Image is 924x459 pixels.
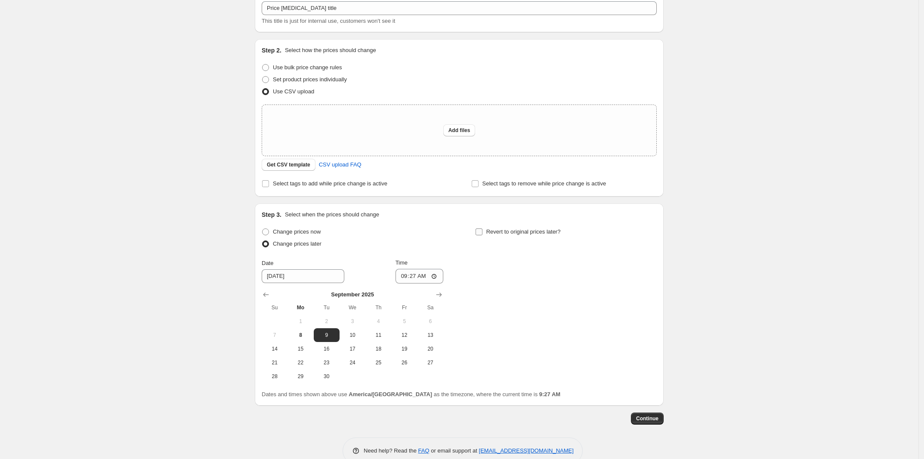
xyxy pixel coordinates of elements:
[392,342,417,356] button: Friday September 19 2025
[417,301,443,314] th: Saturday
[291,318,310,325] span: 1
[369,359,388,366] span: 25
[273,228,321,235] span: Change prices now
[262,210,281,219] h2: Step 3.
[319,160,362,169] span: CSV upload FAQ
[395,332,414,339] span: 12
[486,228,561,235] span: Revert to original prices later?
[369,345,388,352] span: 18
[262,370,287,383] button: Sunday September 28 2025
[287,370,313,383] button: Monday September 29 2025
[340,342,365,356] button: Wednesday September 17 2025
[418,447,430,454] a: FAQ
[291,359,310,366] span: 22
[265,332,284,339] span: 7
[343,332,362,339] span: 10
[392,356,417,370] button: Friday September 26 2025
[317,318,336,325] span: 2
[273,76,347,83] span: Set product prices individually
[343,304,362,311] span: We
[395,304,414,311] span: Fr
[262,301,287,314] th: Sunday
[365,301,391,314] th: Thursday
[265,373,284,380] span: 28
[317,359,336,366] span: 23
[369,318,388,325] span: 4
[262,342,287,356] button: Sunday September 14 2025
[433,289,445,301] button: Show next month, October 2025
[340,328,365,342] button: Wednesday September 10 2025
[314,328,340,342] button: Tuesday September 9 2025
[417,342,443,356] button: Saturday September 20 2025
[392,328,417,342] button: Friday September 12 2025
[287,301,313,314] th: Monday
[340,356,365,370] button: Wednesday September 24 2025
[417,328,443,342] button: Saturday September 13 2025
[262,356,287,370] button: Sunday September 21 2025
[291,373,310,380] span: 29
[395,359,414,366] span: 26
[314,342,340,356] button: Tuesday September 16 2025
[349,391,432,397] b: America/[GEOGRAPHIC_DATA]
[539,391,560,397] b: 9:27 AM
[262,18,395,24] span: This title is just for internal use, customers won't see it
[314,301,340,314] th: Tuesday
[262,269,344,283] input: 9/8/2025
[421,359,440,366] span: 27
[267,161,310,168] span: Get CSV template
[392,314,417,328] button: Friday September 5 2025
[287,342,313,356] button: Monday September 15 2025
[317,345,336,352] span: 16
[287,314,313,328] button: Monday September 1 2025
[395,318,414,325] span: 5
[631,413,664,425] button: Continue
[262,46,281,55] h2: Step 2.
[317,373,336,380] span: 30
[262,1,657,15] input: 30% off holiday sale
[365,314,391,328] button: Thursday September 4 2025
[314,356,340,370] button: Tuesday September 23 2025
[443,124,476,136] button: Add files
[340,301,365,314] th: Wednesday
[421,332,440,339] span: 13
[262,159,315,171] button: Get CSV template
[314,370,340,383] button: Tuesday September 30 2025
[448,127,470,134] span: Add files
[369,304,388,311] span: Th
[262,260,273,266] span: Date
[364,447,418,454] span: Need help? Read the
[262,391,560,397] span: Dates and times shown above use as the timezone, where the current time is
[417,356,443,370] button: Saturday September 27 2025
[262,328,287,342] button: Sunday September 7 2025
[421,345,440,352] span: 20
[417,314,443,328] button: Saturday September 6 2025
[314,314,340,328] button: Tuesday September 2 2025
[343,345,362,352] span: 17
[273,64,342,71] span: Use bulk price change rules
[340,314,365,328] button: Wednesday September 3 2025
[314,158,367,172] a: CSV upload FAQ
[421,304,440,311] span: Sa
[287,356,313,370] button: Monday September 22 2025
[396,269,444,283] input: 12:00
[265,359,284,366] span: 21
[365,356,391,370] button: Thursday September 25 2025
[291,332,310,339] span: 8
[365,328,391,342] button: Thursday September 11 2025
[343,359,362,366] span: 24
[369,332,388,339] span: 11
[430,447,479,454] span: or email support at
[317,304,336,311] span: Tu
[479,447,574,454] a: [EMAIL_ADDRESS][DOMAIN_NAME]
[287,328,313,342] button: Today Monday September 8 2025
[396,259,408,266] span: Time
[392,301,417,314] th: Friday
[273,180,387,187] span: Select tags to add while price change is active
[291,345,310,352] span: 15
[343,318,362,325] span: 3
[273,88,314,95] span: Use CSV upload
[265,304,284,311] span: Su
[421,318,440,325] span: 6
[395,345,414,352] span: 19
[317,332,336,339] span: 9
